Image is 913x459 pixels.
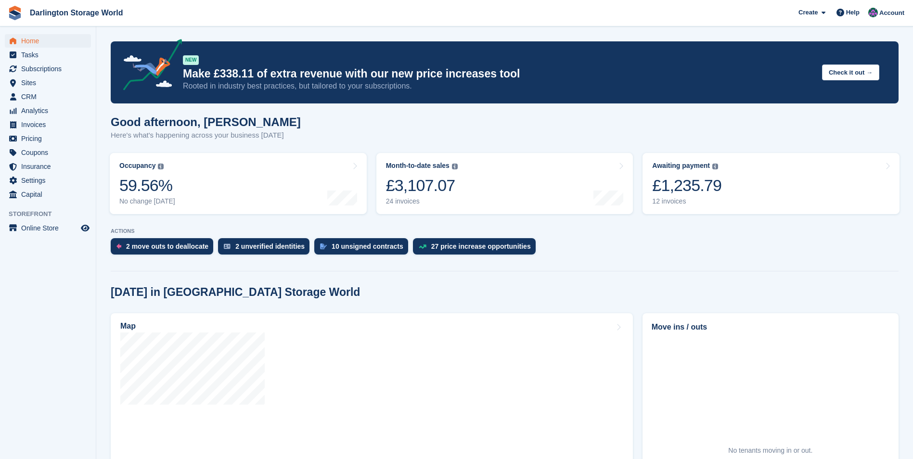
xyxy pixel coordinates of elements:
[643,153,900,214] a: Awaiting payment £1,235.79 12 invoices
[419,244,426,249] img: price_increase_opportunities-93ffe204e8149a01c8c9dc8f82e8f89637d9d84a8eef4429ea346261dce0b2c0.svg
[9,209,96,219] span: Storefront
[5,146,91,159] a: menu
[728,446,812,456] div: No tenants moving in or out.
[376,153,633,214] a: Month-to-date sales £3,107.07 24 invoices
[868,8,878,17] img: Janine Watson
[386,162,450,170] div: Month-to-date sales
[798,8,818,17] span: Create
[386,197,458,205] div: 24 invoices
[21,174,79,187] span: Settings
[413,238,540,259] a: 27 price increase opportunities
[21,118,79,131] span: Invoices
[218,238,314,259] a: 2 unverified identities
[119,176,175,195] div: 59.56%
[5,90,91,103] a: menu
[5,76,91,89] a: menu
[452,164,458,169] img: icon-info-grey-7440780725fd019a000dd9b08b2336e03edf1995a4989e88bcd33f0948082b44.svg
[5,34,91,48] a: menu
[5,104,91,117] a: menu
[652,321,889,333] h2: Move ins / outs
[5,132,91,145] a: menu
[5,62,91,76] a: menu
[183,55,199,65] div: NEW
[120,322,136,331] h2: Map
[21,221,79,235] span: Online Store
[21,104,79,117] span: Analytics
[5,48,91,62] a: menu
[712,164,718,169] img: icon-info-grey-7440780725fd019a000dd9b08b2336e03edf1995a4989e88bcd33f0948082b44.svg
[5,188,91,201] a: menu
[5,118,91,131] a: menu
[21,76,79,89] span: Sites
[652,197,721,205] div: 12 invoices
[846,8,860,17] span: Help
[79,222,91,234] a: Preview store
[111,286,360,299] h2: [DATE] in [GEOGRAPHIC_DATA] Storage World
[320,243,327,249] img: contract_signature_icon-13c848040528278c33f63329250d36e43548de30e8caae1d1a13099fd9432cc5.svg
[5,160,91,173] a: menu
[115,39,182,94] img: price-adjustments-announcement-icon-8257ccfd72463d97f412b2fc003d46551f7dbcb40ab6d574587a9cd5c0d94...
[183,81,814,91] p: Rooted in industry best practices, but tailored to your subscriptions.
[119,197,175,205] div: No change [DATE]
[431,242,531,250] div: 27 price increase opportunities
[21,160,79,173] span: Insurance
[652,162,710,170] div: Awaiting payment
[235,242,305,250] div: 2 unverified identities
[21,146,79,159] span: Coupons
[21,62,79,76] span: Subscriptions
[21,34,79,48] span: Home
[21,48,79,62] span: Tasks
[116,243,121,249] img: move_outs_to_deallocate_icon-f764333ba52eb49d3ac5e1228854f67142a1ed5810a6f6cc68b1a99e826820c5.svg
[158,164,164,169] img: icon-info-grey-7440780725fd019a000dd9b08b2336e03edf1995a4989e88bcd33f0948082b44.svg
[21,132,79,145] span: Pricing
[5,174,91,187] a: menu
[111,238,218,259] a: 2 move outs to deallocate
[332,242,403,250] div: 10 unsigned contracts
[126,242,208,250] div: 2 move outs to deallocate
[224,243,231,249] img: verify_identity-adf6edd0f0f0b5bbfe63781bf79b02c33cf7c696d77639b501bdc392416b5a36.svg
[314,238,413,259] a: 10 unsigned contracts
[21,188,79,201] span: Capital
[119,162,155,170] div: Occupancy
[822,64,879,80] button: Check it out →
[386,176,458,195] div: £3,107.07
[879,8,904,18] span: Account
[8,6,22,20] img: stora-icon-8386f47178a22dfd0bd8f6a31ec36ba5ce8667c1dd55bd0f319d3a0aa187defe.svg
[652,176,721,195] div: £1,235.79
[110,153,367,214] a: Occupancy 59.56% No change [DATE]
[26,5,127,21] a: Darlington Storage World
[111,228,899,234] p: ACTIONS
[111,130,301,141] p: Here's what's happening across your business [DATE]
[5,221,91,235] a: menu
[183,67,814,81] p: Make £338.11 of extra revenue with our new price increases tool
[21,90,79,103] span: CRM
[111,115,301,128] h1: Good afternoon, [PERSON_NAME]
